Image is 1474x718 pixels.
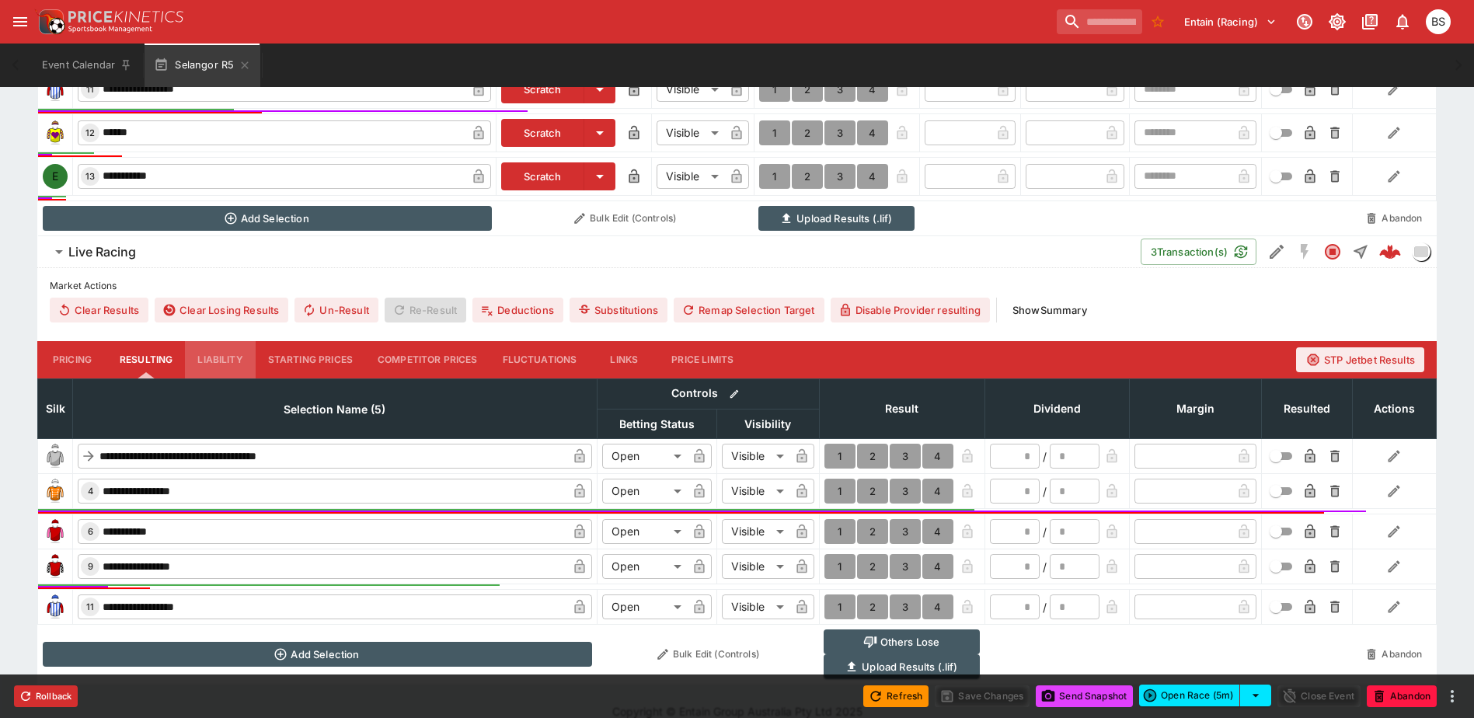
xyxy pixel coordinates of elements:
[68,26,152,33] img: Sportsbook Management
[857,479,888,504] button: 2
[501,75,584,103] button: Scratch
[722,444,789,469] div: Visible
[1043,483,1047,500] div: /
[984,378,1129,438] th: Dividend
[657,164,724,189] div: Visible
[1357,642,1431,667] button: Abandon
[85,486,96,497] span: 4
[601,642,814,667] button: Bulk Edit (Controls)
[501,206,750,231] button: Bulk Edit (Controls)
[824,554,855,579] button: 1
[824,164,855,189] button: 3
[1003,298,1096,322] button: ShowSummary
[602,594,687,619] div: Open
[50,298,148,322] button: Clear Results
[824,479,855,504] button: 1
[1323,8,1351,36] button: Toggle light/dark mode
[1367,687,1437,702] span: Mark an event as closed and abandoned.
[145,44,260,87] button: Selangor R5
[824,120,855,145] button: 3
[1375,236,1406,267] a: b8bda521-0d14-428e-95c4-3ea27b6b3e68
[1379,241,1401,263] img: logo-cerberus--red.svg
[1413,243,1430,260] img: liveracing
[1145,9,1170,34] button: No Bookmarks
[85,526,96,537] span: 6
[155,298,288,322] button: Clear Losing Results
[1291,238,1319,266] button: SGM Disabled
[1129,378,1261,438] th: Margin
[724,384,744,404] button: Bulk edit
[602,554,687,579] div: Open
[1296,347,1424,372] button: STP Jetbet Results
[472,298,563,322] button: Deductions
[602,415,712,434] span: Betting Status
[857,77,888,102] button: 4
[602,479,687,504] div: Open
[758,206,915,231] button: Upload Results (.lif)
[792,77,823,102] button: 2
[1141,239,1256,265] button: 3Transaction(s)
[819,378,984,438] th: Result
[14,685,78,707] button: Rollback
[1043,559,1047,575] div: /
[890,444,921,469] button: 3
[43,120,68,145] img: runner 12
[657,77,724,102] div: Visible
[37,236,1141,267] button: Live Racing
[890,519,921,544] button: 3
[107,341,185,378] button: Resulting
[501,162,584,190] button: Scratch
[1043,599,1047,615] div: /
[1240,685,1271,706] button: select merge strategy
[1043,448,1047,465] div: /
[659,341,746,378] button: Price Limits
[831,298,990,322] button: Disable Provider resulting
[857,444,888,469] button: 2
[43,206,492,231] button: Add Selection
[863,685,929,707] button: Refresh
[824,519,855,544] button: 1
[1389,8,1417,36] button: Notifications
[759,77,790,102] button: 1
[501,119,584,147] button: Scratch
[792,164,823,189] button: 2
[1263,238,1291,266] button: Edit Detail
[570,298,667,322] button: Substitutions
[1139,685,1271,706] div: split button
[1421,5,1455,39] button: Brendan Scoble
[890,594,921,619] button: 3
[68,11,183,23] img: PriceKinetics
[1319,238,1347,266] button: Closed
[82,127,98,138] span: 12
[1291,8,1319,36] button: Connected to PK
[922,554,953,579] button: 4
[1357,206,1431,231] button: Abandon
[922,519,953,544] button: 4
[33,44,141,87] button: Event Calendar
[824,444,855,469] button: 1
[922,444,953,469] button: 4
[602,444,687,469] div: Open
[759,164,790,189] button: 1
[1057,9,1142,34] input: search
[267,400,402,419] span: Selection Name (5)
[759,120,790,145] button: 1
[890,479,921,504] button: 3
[490,341,590,378] button: Fluctuations
[1347,238,1375,266] button: Straight
[43,554,68,579] img: runner 9
[37,341,107,378] button: Pricing
[1323,242,1342,261] svg: Closed
[589,341,659,378] button: Links
[1261,378,1352,438] th: Resulted
[294,298,378,322] span: Un-Result
[82,171,98,182] span: 13
[85,561,96,572] span: 9
[6,8,34,36] button: open drawer
[722,594,789,619] div: Visible
[43,594,68,619] img: runner 11
[43,77,68,102] img: runner 11
[1443,687,1462,706] button: more
[722,479,789,504] div: Visible
[50,274,1424,298] label: Market Actions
